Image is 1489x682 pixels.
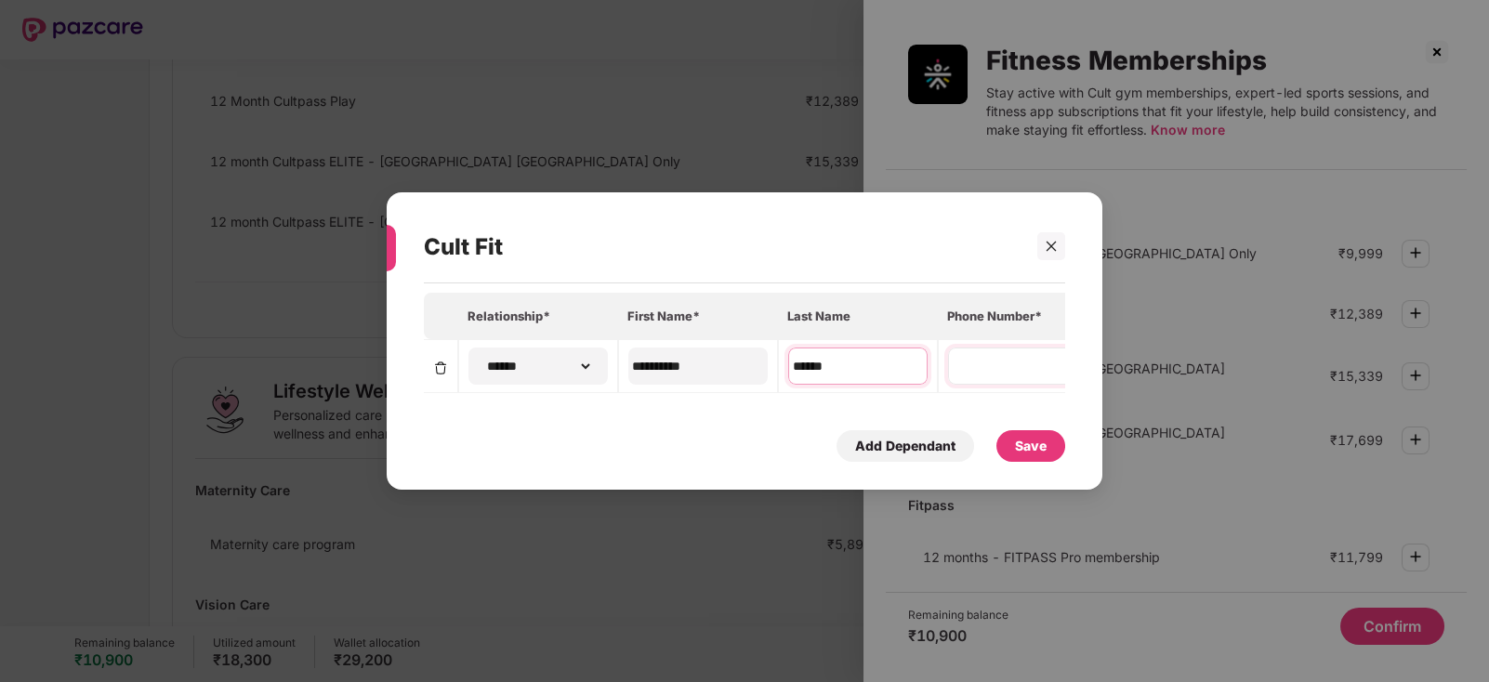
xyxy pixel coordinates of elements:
div: Save [1015,436,1047,456]
th: First Name* [618,293,778,339]
img: svg+xml;base64,PHN2ZyBpZD0iRGVsZXRlLTMyeDMyIiB4bWxucz0iaHR0cDovL3d3dy53My5vcmcvMjAwMC9zdmciIHdpZH... [433,361,448,375]
div: Add Dependant [855,436,955,456]
th: Last Name [778,293,938,339]
th: Relationship* [458,293,618,339]
div: Cult Fit [424,211,1012,283]
span: close [1045,240,1058,253]
th: Phone Number* [938,293,1098,339]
